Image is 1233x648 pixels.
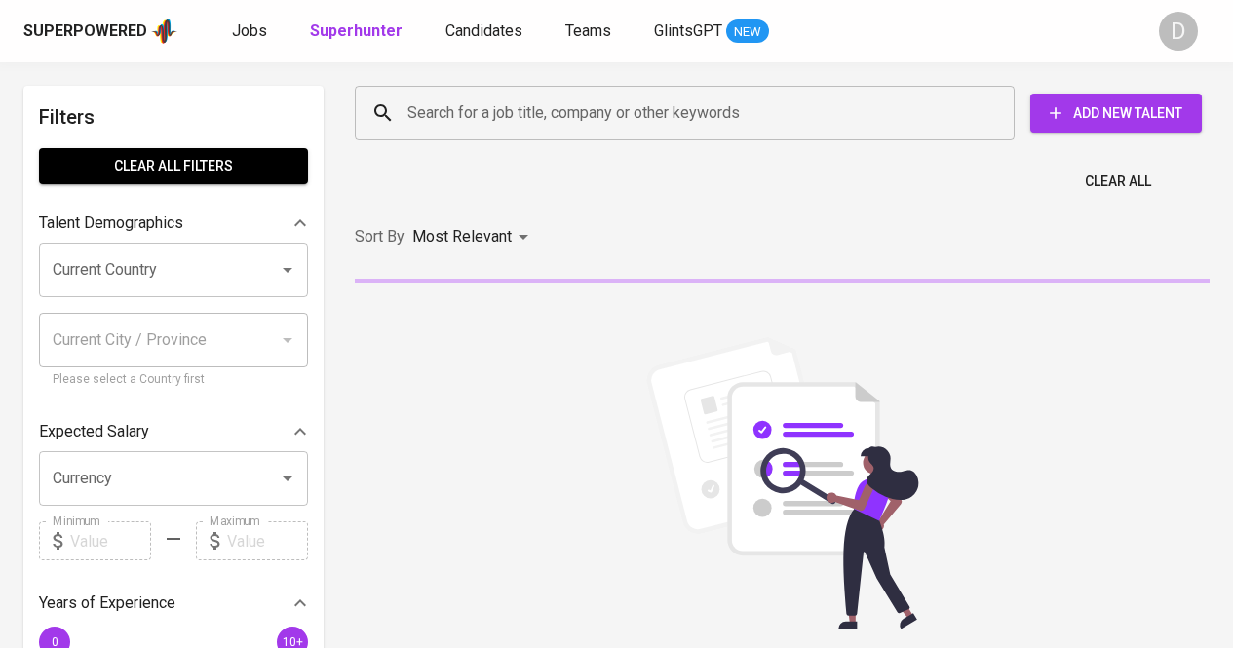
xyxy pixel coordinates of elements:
[1159,12,1198,51] div: D
[310,21,403,40] b: Superhunter
[151,17,177,46] img: app logo
[232,21,267,40] span: Jobs
[39,211,183,235] p: Talent Demographics
[53,370,294,390] p: Please select a Country first
[445,19,526,44] a: Candidates
[1046,101,1186,126] span: Add New Talent
[39,420,149,443] p: Expected Salary
[355,225,405,248] p: Sort By
[23,20,147,43] div: Superpowered
[274,256,301,284] button: Open
[565,19,615,44] a: Teams
[445,21,522,40] span: Candidates
[1077,164,1159,200] button: Clear All
[39,101,308,133] h6: Filters
[23,17,177,46] a: Superpoweredapp logo
[274,465,301,492] button: Open
[39,204,308,243] div: Talent Demographics
[55,154,292,178] span: Clear All filters
[412,225,512,248] p: Most Relevant
[636,337,929,629] img: file_searching.svg
[39,584,308,623] div: Years of Experience
[39,591,175,615] p: Years of Experience
[310,19,406,44] a: Superhunter
[565,21,611,40] span: Teams
[726,22,769,42] span: NEW
[39,412,308,451] div: Expected Salary
[232,19,271,44] a: Jobs
[39,148,308,184] button: Clear All filters
[654,19,769,44] a: GlintsGPT NEW
[412,219,535,255] div: Most Relevant
[654,21,722,40] span: GlintsGPT
[227,521,308,560] input: Value
[1030,94,1202,133] button: Add New Talent
[1085,170,1151,194] span: Clear All
[70,521,151,560] input: Value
